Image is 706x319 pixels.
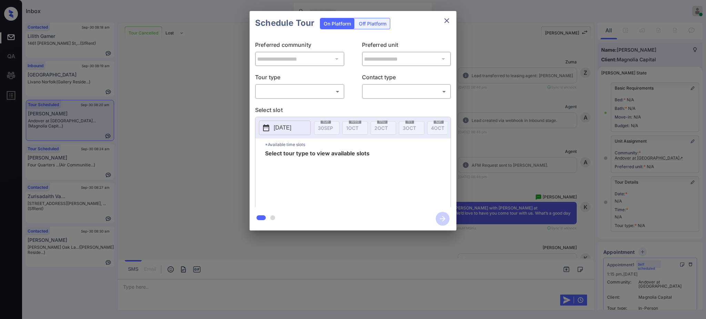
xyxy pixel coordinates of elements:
[250,11,320,35] h2: Schedule Tour
[320,18,354,29] div: On Platform
[355,18,390,29] div: Off Platform
[362,73,451,84] p: Contact type
[255,73,344,84] p: Tour type
[265,138,451,151] p: *Available time slots
[265,151,370,206] span: Select tour type to view available slots
[440,14,454,28] button: close
[255,41,344,52] p: Preferred community
[274,124,291,132] p: [DATE]
[259,121,311,135] button: [DATE]
[362,41,451,52] p: Preferred unit
[255,106,451,117] p: Select slot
